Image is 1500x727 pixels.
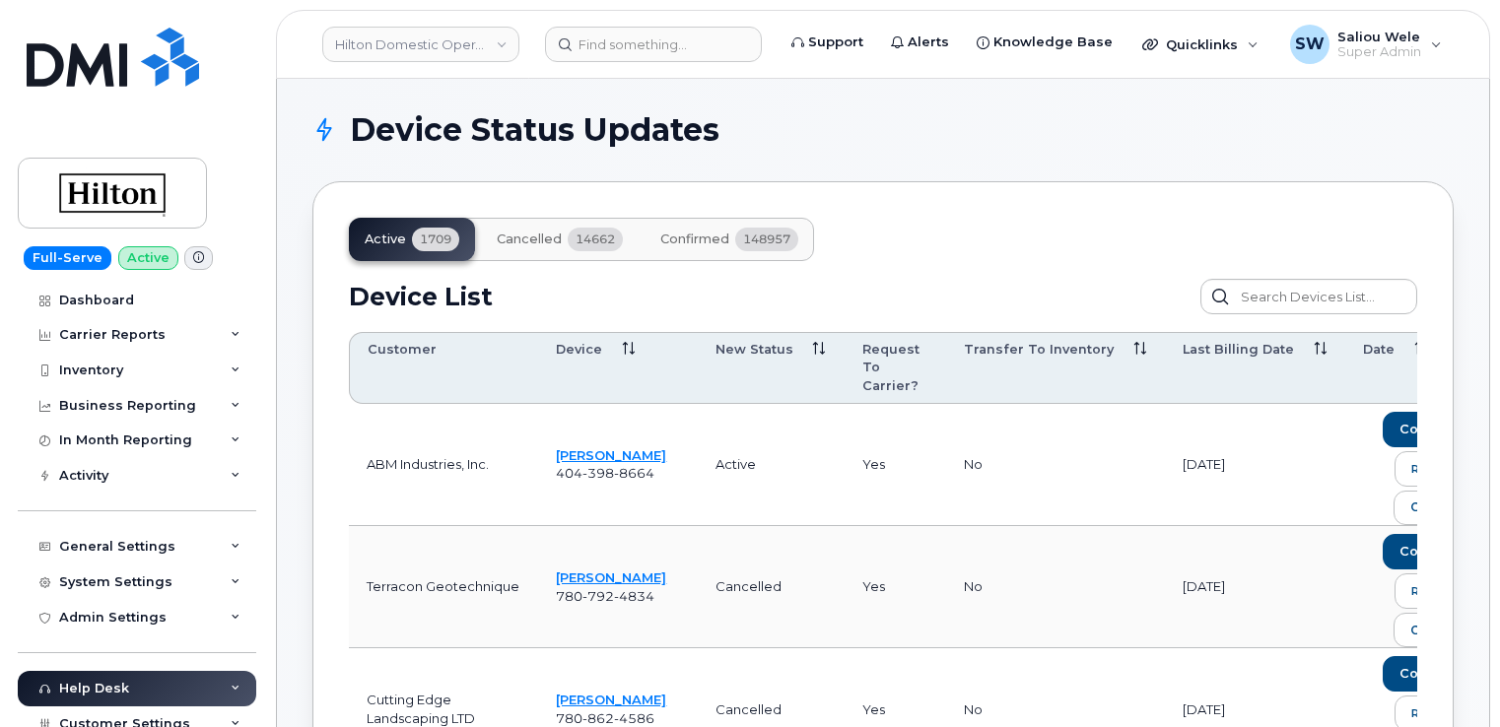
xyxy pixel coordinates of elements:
span: 14662 [568,228,623,251]
span: 8664 [614,465,654,481]
span: 398 [582,465,614,481]
span: Cancelled [497,231,562,247]
iframe: Messenger Launcher [1414,641,1485,712]
input: Search Devices List... [1200,279,1417,314]
span: New Status [716,341,793,359]
td: Yes [845,526,947,648]
a: [PERSON_NAME] [556,569,666,585]
span: 4586 [614,710,654,726]
td: No [946,404,1165,526]
td: Cancelled [698,526,845,648]
th: Request to carrier? [845,332,947,404]
button: confirm [1383,656,1471,692]
td: [DATE] [1165,404,1345,526]
span: Date [1363,341,1395,359]
div: cancel [1410,622,1455,639]
span: 862 [582,710,614,726]
a: cancel [1394,491,1471,525]
span: confirm [1399,421,1455,438]
span: resend [1411,583,1455,599]
button: confirm [1383,534,1471,569]
span: 780 [556,710,654,726]
td: Yes [845,404,947,526]
td: Active [698,404,845,526]
td: No [946,526,1165,648]
td: Terracon Geotechnique [349,526,538,648]
a: [PERSON_NAME] [556,692,666,707]
div: cancel [1410,498,1455,516]
button: confirm [1383,412,1471,447]
span: Device [556,341,602,359]
span: confirm [1399,543,1455,561]
span: 404 [556,465,654,481]
span: 780 [556,588,654,604]
td: ABM Industries, Inc. [349,404,538,526]
button: resend [1395,573,1471,609]
span: resend [1411,705,1455,721]
span: Device Status Updates [350,115,719,145]
span: 792 [582,588,614,604]
span: Last Billing Date [1183,341,1294,359]
span: confirm [1399,665,1455,683]
a: [PERSON_NAME] [556,447,666,463]
span: 4834 [614,588,654,604]
span: Transfer to inventory [964,341,1114,359]
span: 148957 [735,228,798,251]
td: [DATE] [1165,526,1345,648]
button: resend [1395,451,1471,487]
span: Confirmed [660,231,729,247]
a: cancel [1394,613,1471,647]
span: resend [1411,461,1455,477]
h2: Device List [349,282,493,311]
th: Customer [349,332,538,404]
